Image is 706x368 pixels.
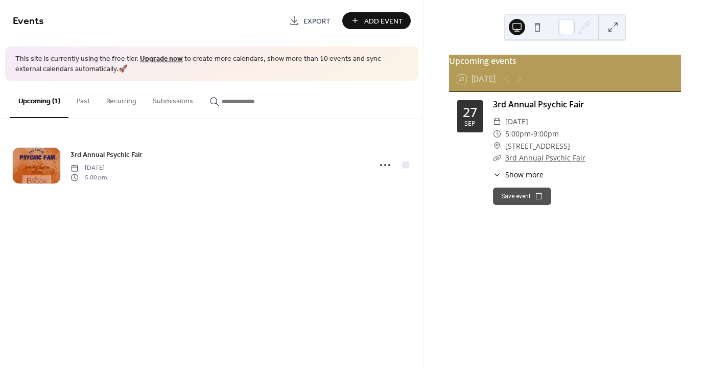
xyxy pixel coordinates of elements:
[505,116,528,128] span: [DATE]
[493,152,501,164] div: ​
[70,149,142,160] a: 3rd Annual Psychic Fair
[531,128,533,140] span: -
[505,153,585,163] a: 3rd Annual Psychic Fair
[493,140,501,152] div: ​
[281,12,338,29] a: Export
[493,128,501,140] div: ​
[13,11,44,31] span: Events
[533,128,559,140] span: 9:00pm
[493,169,501,180] div: ​
[68,81,98,117] button: Past
[303,16,331,27] span: Export
[493,116,501,128] div: ​
[140,52,183,66] a: Upgrade now
[505,140,570,152] a: [STREET_ADDRESS]
[493,169,544,180] button: ​Show more
[70,150,142,160] span: 3rd Annual Psychic Fair
[70,164,107,173] span: [DATE]
[493,99,584,110] a: 3rd Annual Psychic Fair
[449,55,681,67] div: Upcoming events
[364,16,403,27] span: Add Event
[505,128,531,140] span: 5:00pm
[463,106,477,119] div: 27
[70,173,107,182] span: 5:00 pm
[10,81,68,118] button: Upcoming (1)
[342,12,411,29] button: Add Event
[493,188,551,205] button: Save event
[145,81,201,117] button: Submissions
[505,169,544,180] span: Show more
[464,121,476,127] div: Sep
[98,81,145,117] button: Recurring
[15,54,408,74] span: This site is currently using the free tier. to create more calendars, show more than 10 events an...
